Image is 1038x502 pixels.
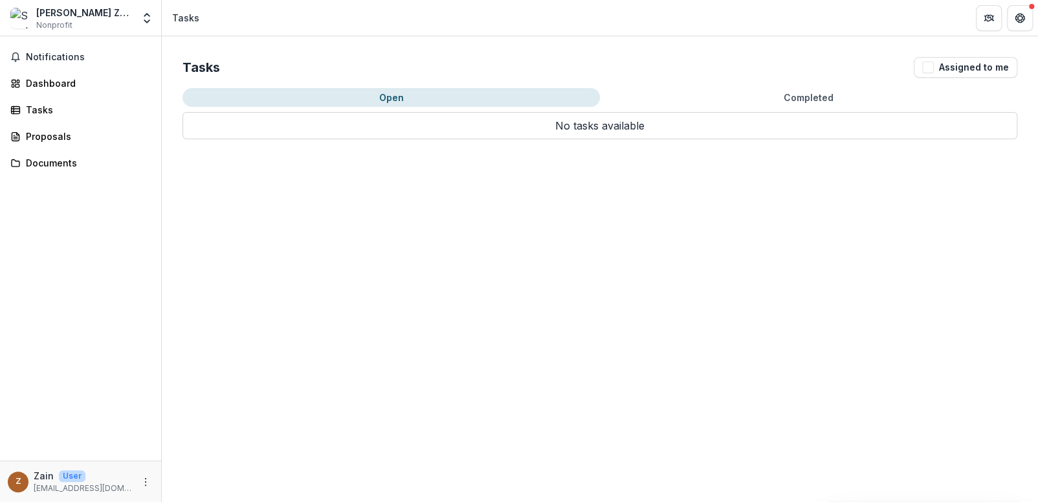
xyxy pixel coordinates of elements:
p: [EMAIL_ADDRESS][DOMAIN_NAME] [34,483,133,494]
a: Proposals [5,126,156,147]
button: Assigned to me [914,57,1017,78]
div: Tasks [172,11,199,25]
button: Partners [976,5,1002,31]
div: [PERSON_NAME] Zain bin [PERSON_NAME] [PERSON_NAME] Almohdzar [36,6,133,19]
nav: breadcrumb [167,8,204,27]
a: Dashboard [5,73,156,94]
p: User [59,470,85,482]
button: Open entity switcher [138,5,156,31]
img: Syed Zain bin Syed Abu Bakar Almohdzar [10,8,31,29]
p: Zain [34,469,54,483]
span: Nonprofit [36,19,72,31]
p: No tasks available [182,112,1017,139]
button: Completed [600,88,1017,107]
span: Notifications [26,52,151,63]
div: Tasks [26,103,146,117]
div: Documents [26,156,146,170]
button: More [138,474,153,490]
button: Notifications [5,47,156,67]
a: Documents [5,152,156,174]
h2: Tasks [182,60,220,75]
button: Get Help [1007,5,1033,31]
div: Zain [16,477,21,486]
button: Open [182,88,600,107]
a: Tasks [5,99,156,120]
div: Proposals [26,130,146,143]
div: Dashboard [26,76,146,90]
